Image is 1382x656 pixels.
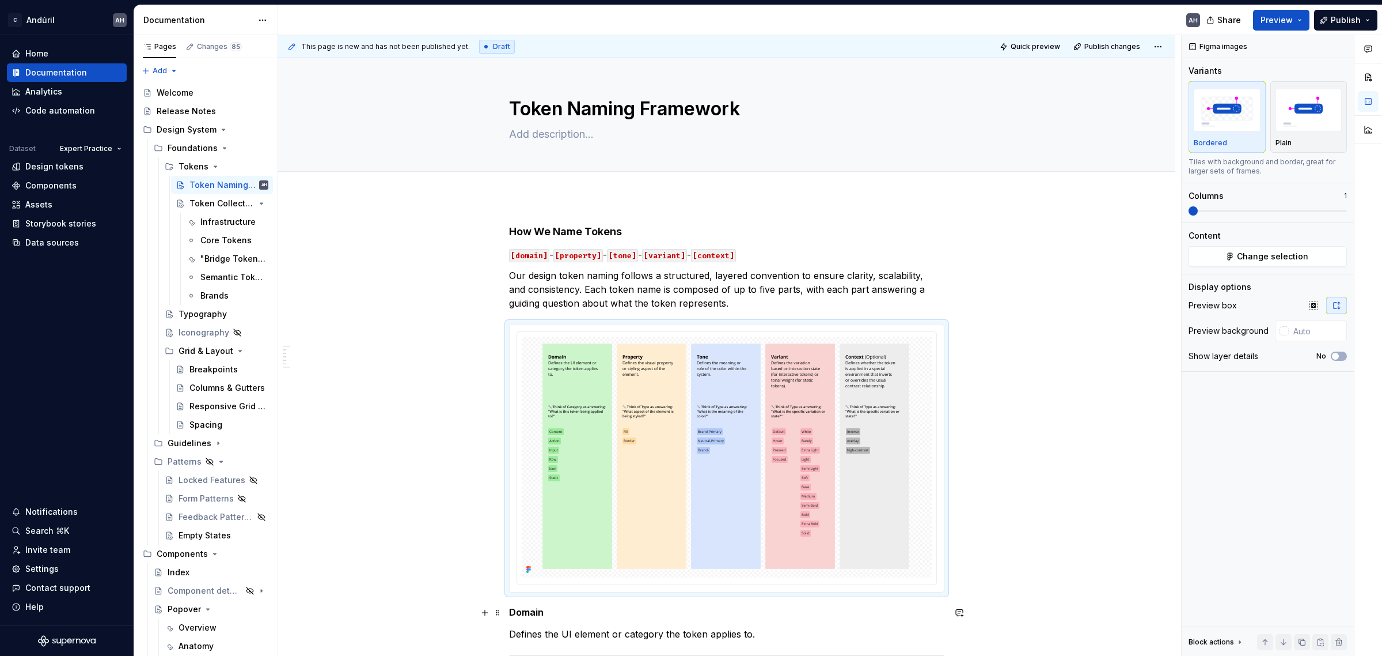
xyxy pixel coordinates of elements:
button: Share [1201,10,1248,31]
div: Home [25,48,48,59]
div: Grid & Layout [160,342,273,360]
a: Index [149,563,273,582]
div: Search ⌘K [25,525,69,537]
div: Grid & Layout [179,345,233,357]
button: Contact support [7,579,127,597]
div: Index [168,567,189,578]
div: Overview [179,622,217,634]
a: Analytics [7,82,127,101]
div: Andúril [26,14,55,26]
div: Data sources [25,237,79,248]
button: Preview [1253,10,1309,31]
button: Search ⌘K [7,522,127,540]
p: Bordered [1194,138,1227,148]
a: Token Naming FrameworkAH [171,176,273,194]
div: Preview box [1189,300,1237,311]
div: Tokens [179,161,208,172]
div: Welcome [157,87,193,99]
a: Form Patterns [160,489,273,508]
button: Publish changes [1070,39,1145,55]
h5: Domain [509,606,944,618]
a: "Bridge Tokens" [182,250,273,268]
img: placeholder [1194,89,1260,131]
a: Feedback Patterns [160,508,273,526]
span: Draft [493,42,510,51]
div: Display options [1189,281,1251,293]
div: Design System [157,124,217,135]
span: Change selection [1237,251,1308,262]
a: Welcome [138,84,273,102]
button: Add [138,63,181,79]
button: placeholderPlain [1270,81,1347,153]
div: Content [1189,230,1221,242]
div: AH [115,16,124,25]
a: Design tokens [7,157,127,176]
a: Code automation [7,101,127,120]
div: Popover [168,604,201,615]
a: Components [7,176,127,195]
div: AH [261,179,267,191]
a: Breakpoints [171,360,273,379]
span: Publish [1331,14,1361,26]
div: Preview background [1189,325,1269,337]
div: Semantic Tokens [200,272,266,283]
p: - - - - [509,248,944,262]
span: This page is new and has not been published yet. [301,42,470,51]
code: [variant] [642,249,687,262]
div: Tiles with background and border, great for larger sets of frames. [1189,157,1347,176]
a: Component detail template [149,582,273,600]
p: Our design token naming follows a structured, layered convention to ensure clarity, scalability, ... [509,269,944,310]
code: [tone] [607,249,638,262]
button: Notifications [7,503,127,521]
img: placeholder [1275,89,1342,131]
a: Data sources [7,233,127,252]
a: Iconography [160,323,273,342]
div: Locked Features [179,474,245,486]
div: Spacing [189,419,222,431]
div: Token Naming Framework [189,179,257,191]
div: Variants [1189,65,1222,77]
a: Release Notes [138,102,273,120]
textarea: Token Naming Framework [507,95,942,123]
button: CAndúrilAH [2,7,131,32]
div: Core Tokens [200,235,252,246]
div: Assets [25,199,52,210]
input: Auto [1289,321,1347,341]
div: Components [157,548,208,560]
div: Block actions [1189,634,1244,650]
button: Publish [1314,10,1377,31]
a: Overview [160,619,273,637]
div: Patterns [168,456,202,468]
a: Settings [7,560,127,578]
div: Components [25,180,77,191]
div: Storybook stories [25,218,96,229]
div: "Bridge Tokens" [200,253,266,265]
div: Typography [179,308,227,320]
div: Token Collections [189,198,255,209]
div: Pages [143,42,176,51]
a: Home [7,44,127,63]
div: Guidelines [168,438,211,449]
div: Documentation [25,67,87,78]
a: Token Collections [171,194,273,213]
div: Block actions [1189,638,1234,647]
code: [property] [553,249,603,262]
div: Infrastructure [200,216,256,228]
div: Feedback Patterns [179,511,253,523]
div: Iconography [179,327,229,338]
div: Documentation [143,14,252,26]
span: Preview [1260,14,1293,26]
a: Infrastructure [182,213,273,231]
div: Empty States [179,530,231,541]
a: Popover [149,600,273,619]
div: Responsive Grid Behavior [189,401,266,412]
a: Supernova Logo [38,635,96,647]
div: Brands [200,290,229,301]
a: Invite team [7,541,127,559]
a: Assets [7,195,127,214]
a: Responsive Grid Behavior [171,397,273,416]
span: Publish changes [1084,42,1140,51]
button: Help [7,598,127,616]
div: Release Notes [157,105,216,117]
span: 85 [230,42,242,51]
